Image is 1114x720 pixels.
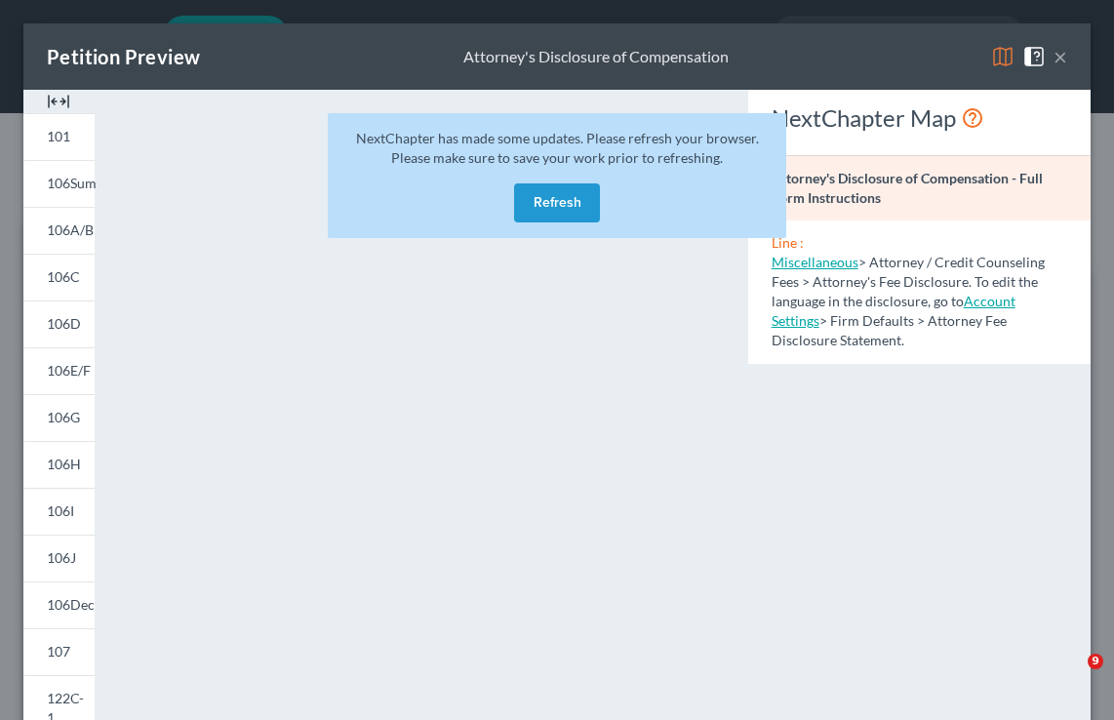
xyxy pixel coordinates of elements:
a: 106I [23,488,95,535]
span: 101 [47,128,70,144]
a: 107 [23,628,95,675]
button: × [1054,45,1067,68]
div: Petition Preview [47,43,200,70]
span: > Attorney / Credit Counseling Fees > Attorney's Fee Disclosure. To edit the language in the disc... [772,254,1045,309]
span: Line : [772,234,804,251]
a: 106G [23,394,95,441]
span: 9 [1088,654,1103,669]
span: 106C [47,268,80,285]
span: 106H [47,456,81,472]
span: 106G [47,409,80,425]
span: NextChapter has made some updates. Please refresh your browser. Please make sure to save your wor... [356,130,759,166]
a: Miscellaneous [772,254,858,270]
span: 106Sum [47,175,97,191]
strong: Attorney's Disclosure of Compensation - Full Form Instructions [772,170,1043,206]
a: 106A/B [23,207,95,254]
a: 106Sum [23,160,95,207]
span: 107 [47,643,70,660]
a: 101 [23,113,95,160]
img: map-eea8200ae884c6f1103ae1953ef3d486a96c86aabb227e865a55264e3737af1f.svg [991,45,1015,68]
button: Refresh [514,183,600,222]
a: 106D [23,300,95,347]
a: 106E/F [23,347,95,394]
span: 106D [47,315,81,332]
a: 106Dec [23,581,95,628]
span: 106I [47,502,74,519]
div: Attorney's Disclosure of Compensation [463,46,729,68]
span: 106J [47,549,76,566]
span: 106E/F [47,362,91,379]
img: help-close-5ba153eb36485ed6c1ea00a893f15db1cb9b99d6cae46e1a8edb6c62d00a1a76.svg [1022,45,1046,68]
a: 106H [23,441,95,488]
img: expand-e0f6d898513216a626fdd78e52531dac95497ffd26381d4c15ee2fc46db09dca.svg [47,90,70,113]
a: 106J [23,535,95,581]
a: 106C [23,254,95,300]
div: NextChapter Map [772,102,1067,134]
span: 106Dec [47,596,95,613]
span: 106A/B [47,221,94,238]
span: > Firm Defaults > Attorney Fee Disclosure Statement. [772,293,1015,348]
iframe: Intercom live chat [1048,654,1094,700]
